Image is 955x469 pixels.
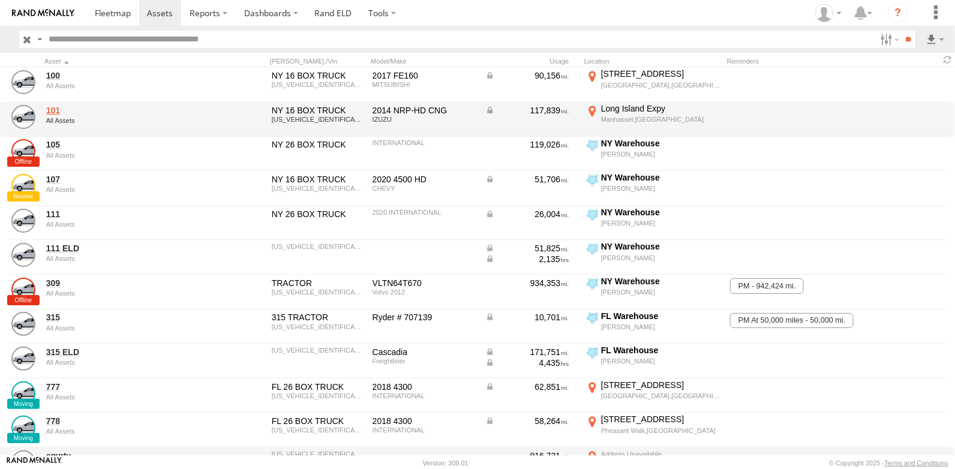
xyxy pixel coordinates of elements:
a: 315 ELD [46,347,211,357]
label: Click to View Current Location [584,414,722,446]
div: [GEOGRAPHIC_DATA],[GEOGRAPHIC_DATA] [601,81,720,89]
a: 111 [46,209,211,220]
span: PM At 50,000 miles - 50,000 mi. [730,313,854,329]
div: [STREET_ADDRESS] [601,380,720,390]
div: Cascadia [373,347,477,357]
div: INTERNATIONAL [373,426,477,434]
div: [PERSON_NAME] [601,150,720,158]
div: FL Warehouse [601,345,720,356]
label: Click to View Current Location [584,380,722,412]
div: 119,026 [485,139,569,150]
label: Click to View Current Location [584,172,722,205]
a: 309 [46,278,211,288]
div: 2018 4300 [373,416,477,426]
i: ? [888,4,908,23]
div: 916,731 [485,450,569,461]
div: JL6BNG1A5HK003140 [272,81,364,88]
div: 1HTMMMMLXJH530550 [272,426,364,434]
div: Long Island Expy [601,103,720,114]
div: Data from Vehicle CANbus [485,416,569,426]
a: View Asset Details [11,105,35,129]
div: Data from Vehicle CANbus [485,254,569,264]
div: Data from Vehicle CANbus [485,209,569,220]
a: View Asset Details [11,243,35,267]
div: 1HTMMMML3JH530549 [272,392,364,399]
div: INTERNATIONAL [373,392,477,399]
div: [PERSON_NAME] [601,323,720,331]
a: View Asset Details [11,174,35,198]
div: Data from Vehicle CANbus [485,105,569,116]
div: 2014 NRP-HD CNG [373,105,477,116]
a: View Asset Details [11,139,35,163]
div: NY Warehouse [601,241,720,252]
div: [STREET_ADDRESS] [601,414,720,425]
div: © Copyright 2025 - [829,459,948,467]
div: undefined [46,221,211,228]
div: Model/Make [371,57,479,65]
div: undefined [46,82,211,89]
a: 777 [46,381,211,392]
div: Pheasant Walk,[GEOGRAPHIC_DATA] [601,426,720,435]
div: 2020 4500 HD [373,174,477,185]
div: MITSUBISHI [373,81,477,88]
label: Click to View Current Location [584,276,722,308]
div: 3HAEUMML7LL385906 [272,243,364,250]
div: NY 16 BOX TRUCK [272,70,364,81]
div: FL Warehouse [601,311,720,321]
label: Search Query [35,31,44,48]
div: IZUZU [373,116,477,123]
div: undefined [46,117,211,124]
div: [GEOGRAPHIC_DATA],[GEOGRAPHIC_DATA] [601,392,720,400]
div: VLTN64T670 [373,278,477,288]
a: 111 ELD [46,243,211,254]
div: NY Warehouse [601,207,720,218]
label: Click to View Current Location [584,311,722,343]
div: [PERSON_NAME] [601,219,720,227]
img: rand-logo.svg [12,9,74,17]
a: View Asset Details [11,209,35,233]
a: Visit our Website [7,457,62,469]
label: Click to View Current Location [584,241,722,273]
div: 4V4NC9EH2CN540803 [272,450,364,458]
div: Data from Vehicle CANbus [485,357,569,368]
div: undefined [46,428,211,435]
div: undefined [46,324,211,332]
div: 2018 4300 [373,381,477,392]
label: Click to View Current Location [584,345,722,377]
div: NY Warehouse [601,276,720,287]
span: PM - 942,424 mi. [730,278,804,294]
div: undefined [46,290,211,297]
a: 778 [46,416,211,426]
div: [PERSON_NAME] [601,288,720,296]
a: 105 [46,139,211,150]
a: View Asset Details [11,70,35,94]
a: 100 [46,70,211,81]
a: 315 [46,312,211,323]
a: 107 [46,174,211,185]
div: NY Warehouse [601,172,720,183]
div: Version: 309.01 [423,459,469,467]
div: 2017 FE160 [373,70,477,81]
label: Export results as... [925,31,945,48]
div: [PERSON_NAME]./Vin [270,57,366,65]
div: NY 16 BOX TRUCK [272,174,364,185]
div: 3AKJHHDR6RSUV6338 [272,323,364,330]
div: undefined [46,359,211,366]
label: Search Filter Options [876,31,902,48]
a: 101 [46,105,211,116]
div: Data from Vehicle CANbus [485,243,569,254]
div: 4V4NC9EH2CN540803 [272,288,364,296]
div: Click to Sort [44,57,212,65]
div: Ryder # 707139 [373,312,477,323]
a: View Asset Details [11,278,35,302]
span: Refresh [941,54,955,65]
div: JALCDW160L7011596 [272,185,364,192]
div: Manhasset,[GEOGRAPHIC_DATA] [601,115,720,124]
div: [PERSON_NAME] [601,254,720,262]
div: Location [584,57,722,65]
div: 2020 INTERNATIONAL [373,209,477,216]
a: View Asset Details [11,381,35,405]
div: TRACTOR [272,278,364,288]
label: Click to View Current Location [584,207,722,239]
div: Usage [483,57,579,65]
